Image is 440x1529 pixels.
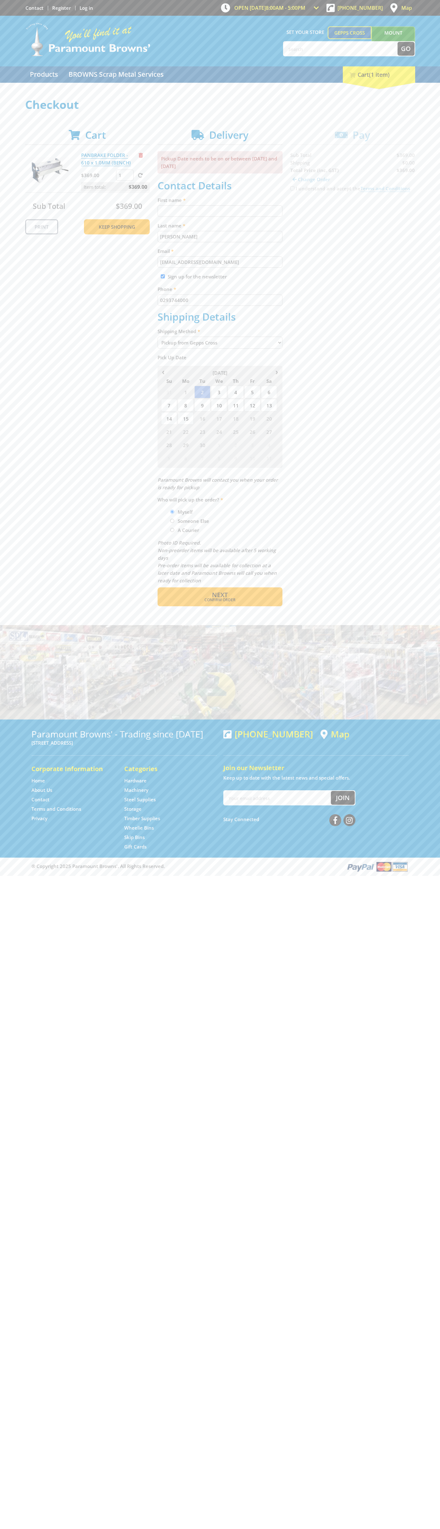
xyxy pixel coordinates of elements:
[320,729,349,739] a: View a map of Gepps Cross location
[175,507,195,517] label: Myself
[25,66,63,83] a: Go to the Products page
[244,377,260,385] span: Fr
[261,452,277,464] span: 11
[31,815,47,822] a: Go to the Privacy page
[124,815,160,822] a: Go to the Timber Supplies page
[161,412,177,425] span: 14
[175,516,211,526] label: Someone Else
[31,806,81,812] a: Go to the Terms and Conditions page
[158,354,282,361] label: Pick Up Date
[228,452,244,464] span: 9
[178,386,194,398] span: 1
[158,256,282,268] input: Please enter your email address.
[158,337,282,349] select: Please select a shipping method.
[25,98,415,111] h1: Checkout
[158,222,282,229] label: Last name
[31,151,69,189] img: PANBRAKE FOLDER - 610 x 1.0MM (BENCH)
[343,66,415,83] div: Cart
[228,425,244,438] span: 25
[124,834,145,841] a: Go to the Skip Bins page
[158,285,282,293] label: Phone
[234,4,305,11] span: OPEN [DATE]
[328,26,371,39] a: Gepps Cross
[175,525,201,535] label: A Courier
[25,5,43,11] a: Go to the Contact page
[211,425,227,438] span: 24
[228,386,244,398] span: 4
[346,861,409,872] img: PayPal, Mastercard, Visa accepted
[211,439,227,451] span: 1
[331,791,355,805] button: Join
[124,764,204,773] h5: Categories
[31,777,45,784] a: Go to the Home page
[170,528,174,532] input: Please select who will pick up the order.
[194,386,210,398] span: 2
[194,439,210,451] span: 30
[158,328,282,335] label: Shipping Method
[33,201,65,211] span: Sub Total
[81,152,131,166] a: PANBRAKE FOLDER - 610 x 1.0MM (BENCH)
[244,425,260,438] span: 26
[158,180,282,192] h2: Contact Details
[283,26,328,38] span: Set your store
[124,806,142,812] a: Go to the Storage page
[171,598,269,602] span: Confirm order
[223,729,313,739] div: [PHONE_NUMBER]
[228,399,244,412] span: 11
[266,4,305,11] span: 8:00am - 5:00pm
[371,26,415,50] a: Mount [PERSON_NAME]
[139,152,143,158] a: Remove from cart
[261,439,277,451] span: 4
[194,377,210,385] span: Tu
[211,399,227,412] span: 10
[244,386,260,398] span: 5
[178,439,194,451] span: 29
[158,205,282,217] input: Please enter your first name.
[158,540,277,584] em: Photo ID Required. Non-preorder items will be available after 5 working days Pre-order items will...
[158,496,282,503] label: Who will pick up the order?
[178,452,194,464] span: 6
[31,787,52,793] a: Go to the About Us page
[244,452,260,464] span: 10
[178,377,194,385] span: Mo
[261,377,277,385] span: Sa
[369,71,390,78] span: (1 item)
[85,128,106,142] span: Cart
[284,42,398,56] input: Search
[124,843,147,850] a: Go to the Gift Cards page
[194,452,210,464] span: 7
[161,425,177,438] span: 21
[161,377,177,385] span: Su
[124,777,147,784] a: Go to the Hardware page
[170,510,174,514] input: Please select who will pick up the order.
[161,399,177,412] span: 7
[244,439,260,451] span: 3
[129,182,147,192] span: $369.00
[158,231,282,242] input: Please enter your last name.
[158,477,278,490] em: Paramount Browns will contact you when your order is ready for pickup
[158,196,282,204] label: First name
[116,201,142,211] span: $369.00
[31,796,49,803] a: Go to the Contact page
[211,412,227,425] span: 17
[194,412,210,425] span: 16
[212,591,228,599] span: Next
[25,219,58,234] a: Print
[124,825,154,831] a: Go to the Wheelie Bins page
[161,452,177,464] span: 5
[228,377,244,385] span: Th
[223,774,409,781] p: Keep up to date with the latest news and special offers.
[158,247,282,255] label: Email
[211,377,227,385] span: We
[261,399,277,412] span: 13
[168,273,227,280] label: Sign up for the newsletter
[81,182,150,192] p: Item total:
[52,5,71,11] a: Go to the registration page
[161,386,177,398] span: 31
[64,66,168,83] a: Go to the BROWNS Scrap Metal Services page
[31,729,217,739] h3: Paramount Browns' - Trading since [DATE]
[209,128,248,142] span: Delivery
[261,412,277,425] span: 20
[81,171,115,179] p: $369.00
[228,439,244,451] span: 2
